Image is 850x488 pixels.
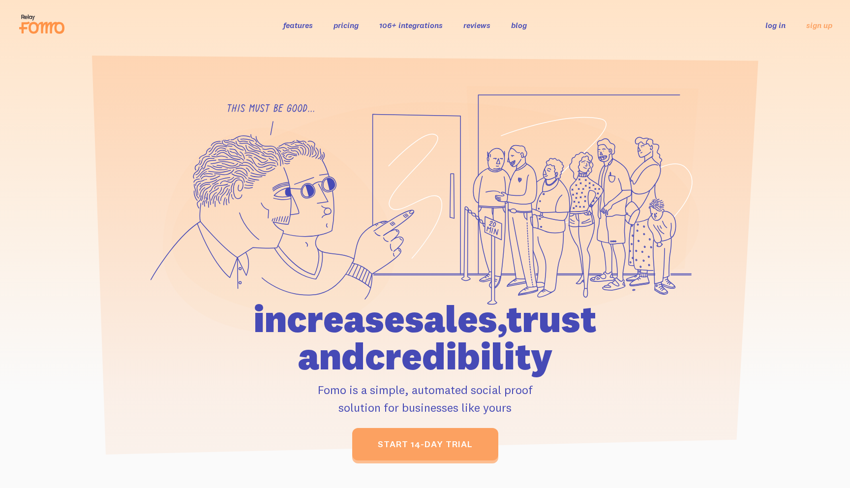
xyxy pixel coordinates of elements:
[197,300,653,375] h1: increase sales, trust and credibility
[806,20,832,30] a: sign up
[765,20,786,30] a: log in
[283,20,313,30] a: features
[511,20,527,30] a: blog
[334,20,359,30] a: pricing
[352,428,498,460] a: start 14-day trial
[379,20,443,30] a: 106+ integrations
[197,381,653,416] p: Fomo is a simple, automated social proof solution for businesses like yours
[463,20,490,30] a: reviews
